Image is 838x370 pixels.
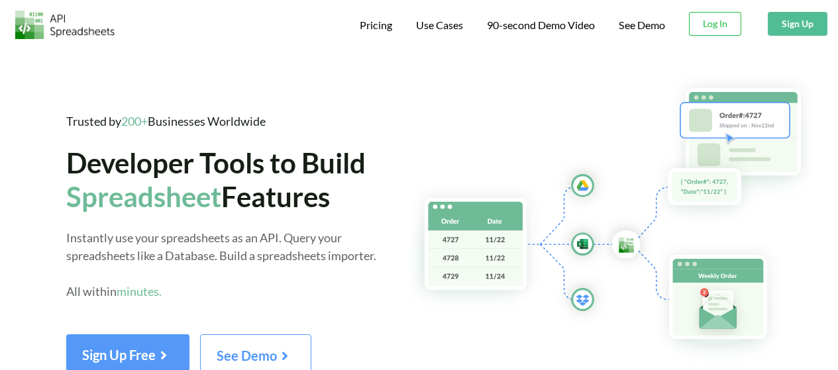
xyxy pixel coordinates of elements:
[402,73,838,366] img: Hero Spreadsheet Flow
[416,19,463,31] span: Use Cases
[66,114,266,128] span: Trusted by Businesses Worldwide
[66,230,376,299] span: Instantly use your spreadsheets as an API. Query your spreadsheets like a Database. Build a sprea...
[66,180,221,213] span: Spreadsheet
[768,12,827,36] button: Sign Up
[360,19,392,31] span: Pricing
[82,347,174,363] span: Sign Up Free
[200,352,311,363] a: See Demo
[487,20,595,30] span: 90-second Demo Video
[619,19,665,32] a: See Demo
[15,11,115,39] img: Logo.png
[689,12,741,36] button: Log In
[117,284,162,299] span: minutes.
[217,347,295,363] span: See Demo
[121,114,148,128] span: 200+
[66,146,366,212] span: Developer Tools to Build Features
